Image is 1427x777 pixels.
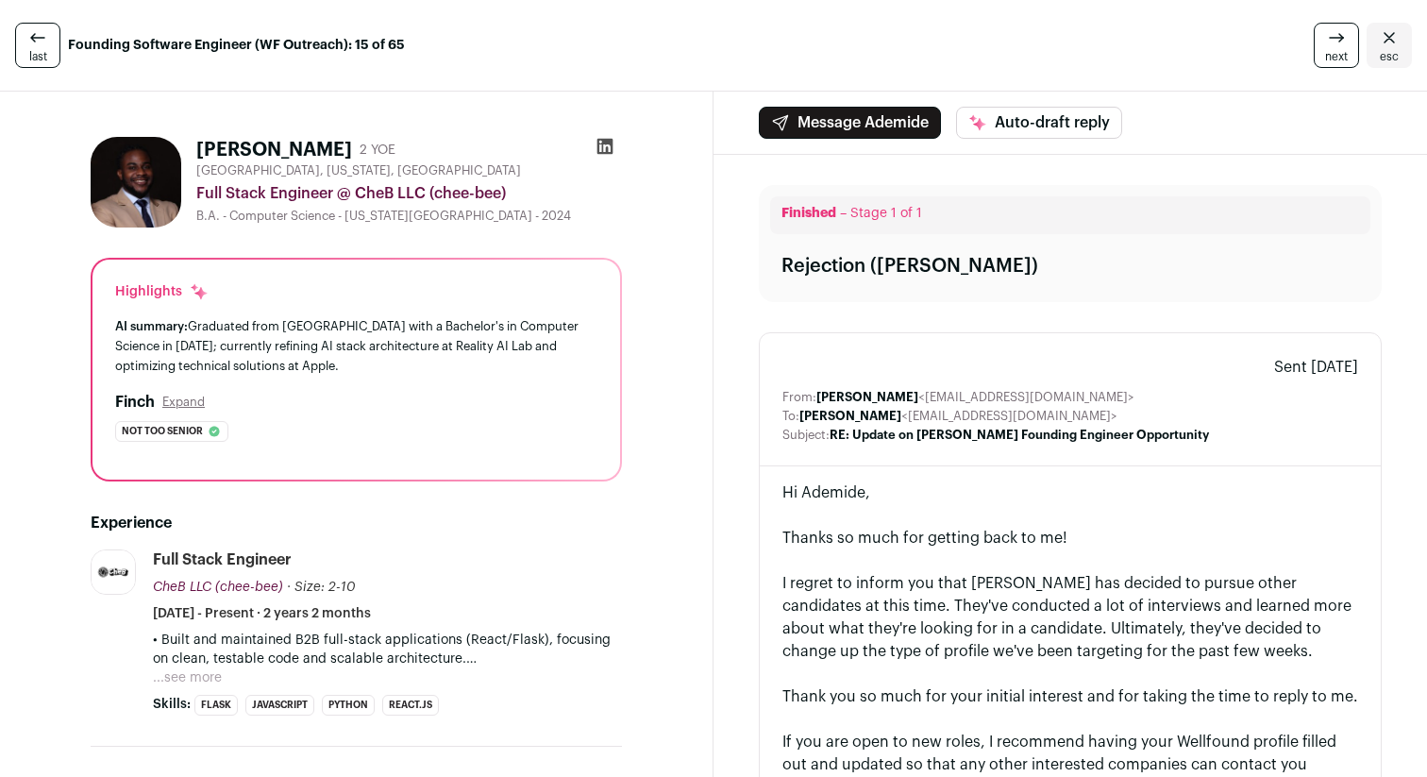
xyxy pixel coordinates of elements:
[29,49,47,64] span: last
[122,422,203,441] span: Not too senior
[15,23,60,68] a: last
[115,282,209,301] div: Highlights
[1314,23,1359,68] a: next
[1380,49,1399,64] span: esc
[840,207,847,220] span: –
[322,695,375,716] li: Python
[782,481,1358,504] div: Hi Ademide,
[1274,356,1358,379] span: Sent [DATE]
[194,695,238,716] li: Flask
[782,409,799,424] dt: To:
[153,631,622,668] p: • Built and maintained B2B full-stack applications (React/Flask), focusing on clean, testable cod...
[162,395,205,410] button: Expand
[850,207,922,220] span: Stage 1 of 1
[196,209,622,224] div: B.A. - Computer Science - [US_STATE][GEOGRAPHIC_DATA] - 2024
[245,695,314,716] li: JavaScript
[153,604,371,623] span: [DATE] - Present · 2 years 2 months
[196,163,521,178] span: [GEOGRAPHIC_DATA], [US_STATE], [GEOGRAPHIC_DATA]
[115,391,155,414] h2: Finch
[153,581,283,594] span: CheB LLC (chee-bee)
[816,391,918,403] b: [PERSON_NAME]
[115,316,597,376] div: Graduated from [GEOGRAPHIC_DATA] with a Bachelor's in Computer Science in [DATE]; currently refin...
[115,320,188,332] span: AI summary:
[1325,49,1348,64] span: next
[287,581,356,594] span: · Size: 2-10
[782,428,830,443] dt: Subject:
[1367,23,1412,68] a: Close
[759,107,941,139] button: Message Ademide
[91,137,181,228] img: 1d87de2a83a4f89146736789eb59a116fd3ef7a8b5b1481225df9180d76cd929.jpg
[92,550,135,594] img: 7e0877e2089030082b2866d321f73f54a067277f9b59443f569b3e4505cbebf2.jpg
[360,141,395,160] div: 2 YOE
[781,253,1038,279] div: Rejection ([PERSON_NAME])
[830,429,1209,441] b: RE: Update on [PERSON_NAME] Founding Engineer Opportunity
[153,549,292,570] div: Full Stack Engineer
[91,512,622,534] h2: Experience
[782,685,1358,708] div: Thank you so much for your initial interest and for taking the time to reply to me.
[799,409,1117,424] dd: <[EMAIL_ADDRESS][DOMAIN_NAME]>
[68,36,405,55] strong: Founding Software Engineer (WF Outreach): 15 of 65
[382,695,439,716] li: React.js
[782,390,816,405] dt: From:
[782,527,1358,549] div: Thanks so much for getting back to me!
[153,695,191,714] span: Skills:
[799,410,901,422] b: [PERSON_NAME]
[153,668,222,687] button: ...see more
[196,137,352,163] h1: [PERSON_NAME]
[816,390,1134,405] dd: <[EMAIL_ADDRESS][DOMAIN_NAME]>
[196,182,622,205] div: Full Stack Engineer @ CheB LLC (chee-bee)
[781,207,836,220] span: Finished
[782,572,1358,663] div: I regret to inform you that [PERSON_NAME] has decided to pursue other candidates at this time. Th...
[956,107,1122,139] button: Auto-draft reply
